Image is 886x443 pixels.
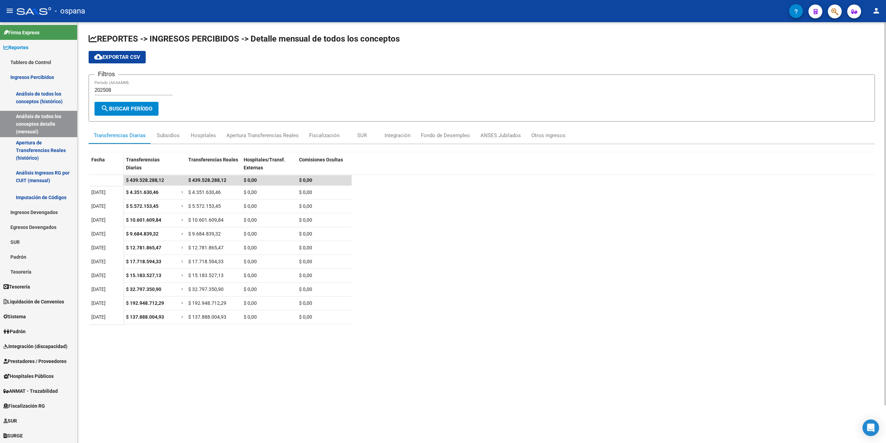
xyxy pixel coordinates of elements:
[126,259,161,264] span: $ 17.718.594,33
[3,313,26,320] span: Sistema
[181,259,184,264] span: =
[126,231,159,237] span: $ 9.684.839,32
[186,152,241,181] datatable-header-cell: Transferencias Reales
[226,132,299,139] div: Apertura Transferencias Reales
[3,417,17,425] span: SUR
[3,357,66,365] span: Prestadores / Proveedores
[181,300,184,306] span: =
[91,189,106,195] span: [DATE]
[3,432,23,440] span: SURGE
[296,152,352,181] datatable-header-cell: Comisiones Ocultas
[3,283,30,291] span: Tesorería
[188,286,224,292] span: $ 32.797.350,90
[299,273,312,278] span: $ 0,00
[299,177,312,183] span: $ 0,00
[299,189,312,195] span: $ 0,00
[101,104,109,113] mat-icon: search
[3,343,67,350] span: Integración (discapacidad)
[181,314,184,320] span: =
[94,102,159,116] button: Buscar Período
[299,157,343,162] span: Comisiones Ocultas
[126,217,161,223] span: $ 10.601.609,84
[241,152,296,181] datatable-header-cell: Hospitales/Transf. Externas
[244,273,257,278] span: $ 0,00
[89,34,400,44] span: REPORTES -> INGRESOS PERCIBIDOS -> Detalle mensual de todos los conceptos
[181,231,184,237] span: =
[309,132,340,139] div: Fiscalización
[299,300,312,306] span: $ 0,00
[181,203,184,209] span: =
[181,217,184,223] span: =
[89,152,123,181] datatable-header-cell: Fecha
[94,53,102,61] mat-icon: cloud_download
[126,245,161,250] span: $ 12.781.865,47
[55,3,85,19] span: - ospana
[188,231,221,237] span: $ 9.684.839,32
[531,132,566,139] div: Otros ingresos
[244,314,257,320] span: $ 0,00
[299,314,312,320] span: $ 0,00
[244,286,257,292] span: $ 0,00
[6,7,14,15] mat-icon: menu
[89,51,146,63] button: Exportar CSV
[181,189,184,195] span: =
[299,259,312,264] span: $ 0,00
[126,314,164,320] span: $ 137.888.004,93
[91,245,106,250] span: [DATE]
[188,157,238,162] span: Transferencias Reales
[421,132,470,139] div: Fondo de Desempleo
[126,286,161,292] span: $ 32.797.350,90
[244,157,285,170] span: Hospitales/Transf. Externas
[181,286,184,292] span: =
[157,132,180,139] div: Subsidios
[181,273,184,278] span: =
[91,300,106,306] span: [DATE]
[188,314,226,320] span: $ 137.888.004,93
[299,286,312,292] span: $ 0,00
[188,203,221,209] span: $ 5.572.153,45
[91,286,106,292] span: [DATE]
[91,231,106,237] span: [DATE]
[244,217,257,223] span: $ 0,00
[188,273,224,278] span: $ 15.183.527,13
[244,189,257,195] span: $ 0,00
[299,217,312,223] span: $ 0,00
[3,402,45,410] span: Fiscalización RG
[357,132,367,139] div: SUR
[3,29,39,36] span: Firma Express
[181,245,184,250] span: =
[101,106,152,112] span: Buscar Período
[862,419,879,436] div: Open Intercom Messenger
[188,300,226,306] span: $ 192.948.712,29
[385,132,410,139] div: Integración
[480,132,521,139] div: ANSES Jubilados
[3,44,28,51] span: Reportes
[126,157,160,170] span: Transferencias Diarias
[126,300,164,306] span: $ 192.948.712,29
[123,152,179,181] datatable-header-cell: Transferencias Diarias
[126,177,164,183] span: $ 439.528.288,12
[91,157,105,162] span: Fecha
[299,203,312,209] span: $ 0,00
[244,259,257,264] span: $ 0,00
[244,177,257,183] span: $ 0,00
[188,217,224,223] span: $ 10.601.609,84
[94,69,118,79] h3: Filtros
[299,245,312,250] span: $ 0,00
[872,7,880,15] mat-icon: person
[191,132,216,139] div: Hospitales
[244,231,257,237] span: $ 0,00
[126,203,159,209] span: $ 5.572.153,45
[91,273,106,278] span: [DATE]
[91,259,106,264] span: [DATE]
[188,259,224,264] span: $ 17.718.594,33
[244,203,257,209] span: $ 0,00
[91,217,106,223] span: [DATE]
[126,273,161,278] span: $ 15.183.527,13
[188,189,221,195] span: $ 4.351.630,46
[188,245,224,250] span: $ 12.781.865,47
[244,245,257,250] span: $ 0,00
[3,328,26,335] span: Padrón
[126,189,159,195] span: $ 4.351.630,46
[3,372,54,380] span: Hospitales Públicos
